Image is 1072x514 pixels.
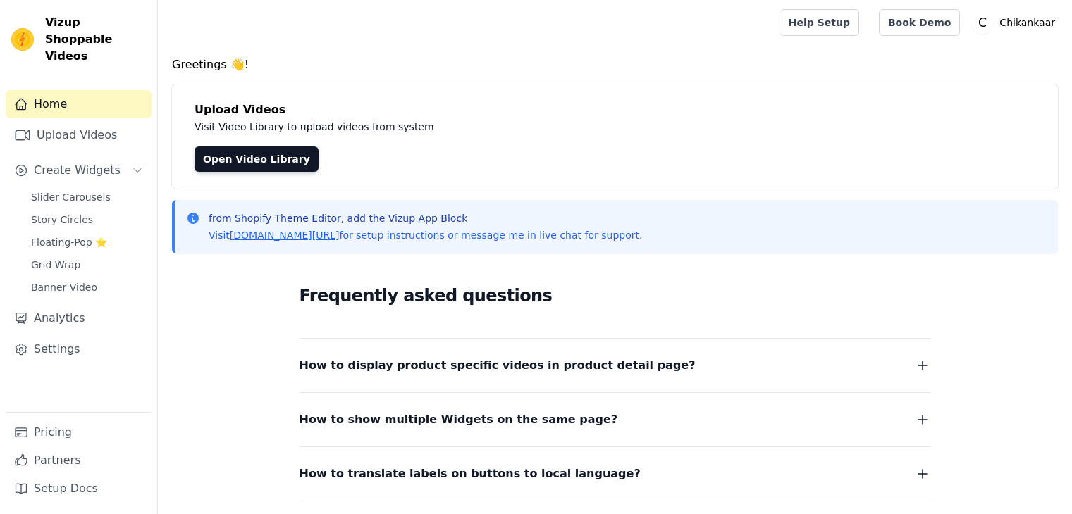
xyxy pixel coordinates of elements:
[172,56,1058,73] h4: Greetings 👋!
[195,101,1035,118] h4: Upload Videos
[994,10,1061,35] p: Chikankaar
[195,118,826,135] p: Visit Video Library to upload videos from system
[23,210,152,230] a: Story Circles
[23,255,152,275] a: Grid Wrap
[31,258,80,272] span: Grid Wrap
[978,15,987,30] text: C
[23,232,152,252] a: Floating-Pop ⭐
[6,475,152,503] a: Setup Docs
[11,28,34,51] img: Vizup
[209,211,642,225] p: from Shopify Theme Editor, add the Vizup App Block
[31,235,107,249] span: Floating-Pop ⭐
[195,146,319,172] a: Open Video Library
[6,156,152,184] button: Create Widgets
[6,418,152,446] a: Pricing
[300,410,931,430] button: How to show multiple Widgets on the same page?
[6,335,152,363] a: Settings
[230,230,340,241] a: [DOMAIN_NAME][URL]
[6,90,152,118] a: Home
[300,464,931,484] button: How to translate labels on buttons to local language?
[971,10,1061,35] button: C Chikankaar
[6,121,152,149] a: Upload Videos
[780,9,859,36] a: Help Setup
[209,228,642,242] p: Visit for setup instructions or message me in live chat for support.
[879,9,960,36] a: Book Demo
[34,162,121,179] span: Create Widgets
[300,282,931,310] h2: Frequently asked questions
[6,446,152,475] a: Partners
[6,304,152,332] a: Analytics
[31,213,93,227] span: Story Circles
[23,187,152,207] a: Slider Carousels
[300,464,641,484] span: How to translate labels on buttons to local language?
[45,14,146,65] span: Vizup Shoppable Videos
[31,280,97,294] span: Banner Video
[300,356,931,375] button: How to display product specific videos in product detail page?
[23,277,152,297] a: Banner Video
[300,356,696,375] span: How to display product specific videos in product detail page?
[300,410,618,430] span: How to show multiple Widgets on the same page?
[31,190,111,204] span: Slider Carousels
